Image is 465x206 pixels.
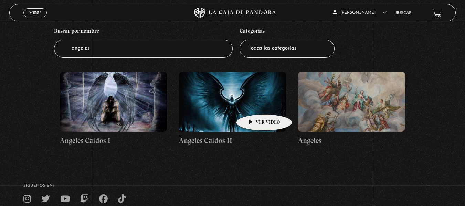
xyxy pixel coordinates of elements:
h4: SÍguenos en: [23,184,442,188]
h4: Ángeles Caídos II [179,135,286,146]
span: Menu [29,11,41,15]
a: Ángeles [298,72,405,146]
a: Ángeles Caídos I [60,72,167,146]
span: [PERSON_NAME] [333,11,387,15]
a: Buscar [395,11,412,15]
span: Cerrar [27,17,43,21]
h4: Ángeles Caídos I [60,135,167,146]
a: Ángeles Caídos II [179,72,286,146]
a: View your shopping cart [432,8,442,17]
h4: Categorías [240,24,335,40]
h4: Ángeles [298,135,405,146]
h4: Buscar por nombre [54,24,233,40]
